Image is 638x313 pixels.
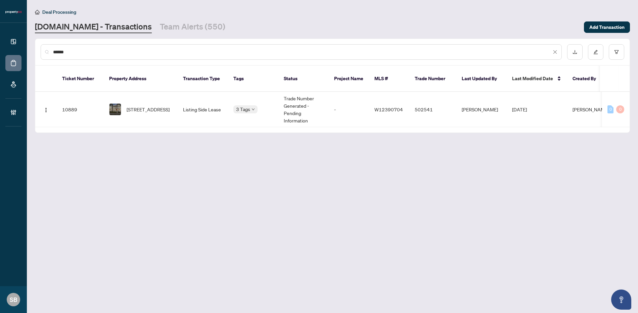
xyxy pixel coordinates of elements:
button: filter [609,44,624,60]
span: home [35,10,40,14]
td: 10889 [57,92,104,127]
td: Listing Side Lease [178,92,228,127]
span: close [553,50,557,54]
img: thumbnail-img [109,104,121,115]
div: 0 [607,105,613,113]
th: Last Updated By [456,66,507,92]
span: download [573,50,577,54]
th: Property Address [104,66,178,92]
span: Last Modified Date [512,75,553,82]
button: Add Transaction [584,21,630,33]
span: Deal Processing [42,9,76,15]
span: SB [10,295,17,304]
img: logo [5,10,21,14]
a: [DOMAIN_NAME] - Transactions [35,21,152,33]
span: [DATE] [512,106,527,112]
th: Ticket Number [57,66,104,92]
th: MLS # [369,66,409,92]
button: Logo [41,104,51,115]
th: Tags [228,66,278,92]
img: Logo [43,107,49,113]
th: Transaction Type [178,66,228,92]
span: Add Transaction [589,22,625,33]
button: edit [588,44,603,60]
td: Trade Number Generated - Pending Information [278,92,329,127]
a: Team Alerts (550) [160,21,225,33]
button: download [567,44,583,60]
span: filter [614,50,619,54]
th: Status [278,66,329,92]
td: [PERSON_NAME] [456,92,507,127]
td: 502541 [409,92,456,127]
th: Created By [567,66,607,92]
th: Last Modified Date [507,66,567,92]
span: [STREET_ADDRESS] [127,106,170,113]
button: Open asap [611,290,631,310]
span: W12390704 [374,106,403,112]
th: Trade Number [409,66,456,92]
div: 0 [616,105,624,113]
span: [PERSON_NAME] [573,106,609,112]
span: down [252,108,255,111]
th: Project Name [329,66,369,92]
td: - [329,92,369,127]
span: 3 Tags [236,105,250,113]
span: edit [593,50,598,54]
